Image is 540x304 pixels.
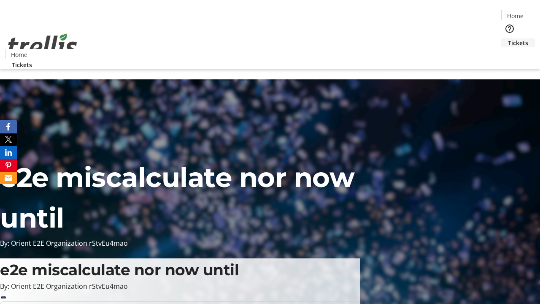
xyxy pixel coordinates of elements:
a: Tickets [5,60,39,69]
img: Orient E2E Organization rStvEu4mao's Logo [5,24,80,66]
span: Tickets [12,60,32,69]
a: Tickets [501,38,535,47]
span: Home [507,11,524,20]
button: Help [501,20,518,37]
button: Cart [501,47,518,64]
span: Tickets [508,38,528,47]
a: Home [502,11,529,20]
a: Home [5,50,32,59]
span: Home [11,50,27,59]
